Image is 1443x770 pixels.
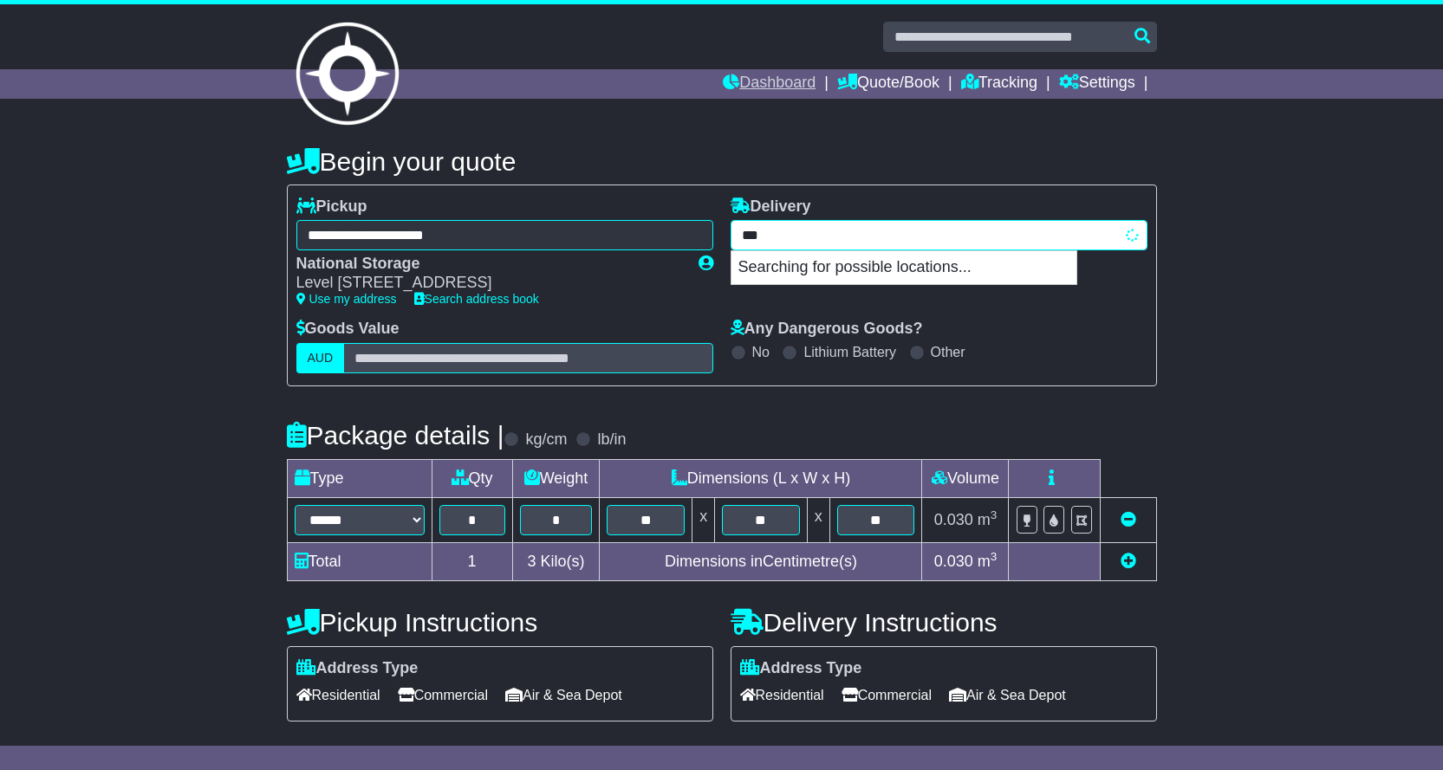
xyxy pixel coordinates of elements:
[296,255,681,274] div: National Storage
[432,459,512,497] td: Qty
[731,320,923,339] label: Any Dangerous Goods?
[527,553,536,570] span: 3
[961,69,1037,99] a: Tracking
[287,608,713,637] h4: Pickup Instructions
[807,497,829,542] td: x
[1121,553,1136,570] a: Add new item
[287,147,1157,176] h4: Begin your quote
[842,682,932,709] span: Commercial
[505,682,622,709] span: Air & Sea Depot
[296,274,681,293] div: Level [STREET_ADDRESS]
[692,497,715,542] td: x
[597,430,626,450] label: lb/in
[1059,69,1135,99] a: Settings
[414,292,539,306] a: Search address book
[296,343,345,373] label: AUD
[731,197,811,217] label: Delivery
[512,459,600,497] td: Weight
[931,344,965,360] label: Other
[287,542,432,580] td: Total
[740,659,862,678] label: Address Type
[934,553,973,570] span: 0.030
[803,344,896,360] label: Lithium Battery
[922,459,1009,497] td: Volume
[600,459,922,497] td: Dimensions (L x W x H)
[398,682,488,709] span: Commercial
[837,69,939,99] a: Quote/Book
[731,220,1147,250] typeahead: Please provide city
[296,659,419,678] label: Address Type
[512,542,600,580] td: Kilo(s)
[723,69,816,99] a: Dashboard
[740,682,824,709] span: Residential
[296,320,400,339] label: Goods Value
[296,682,380,709] span: Residential
[949,682,1066,709] span: Air & Sea Depot
[731,608,1157,637] h4: Delivery Instructions
[978,553,998,570] span: m
[296,197,367,217] label: Pickup
[991,508,998,521] sup: 3
[1121,511,1136,528] a: Remove this item
[296,292,397,306] a: Use my address
[600,542,922,580] td: Dimensions in Centimetre(s)
[978,511,998,528] span: m
[432,542,512,580] td: 1
[731,251,1076,284] p: Searching for possible locations...
[991,550,998,563] sup: 3
[287,421,504,450] h4: Package details |
[934,511,973,528] span: 0.030
[287,459,432,497] td: Type
[525,430,567,450] label: kg/cm
[752,344,770,360] label: No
